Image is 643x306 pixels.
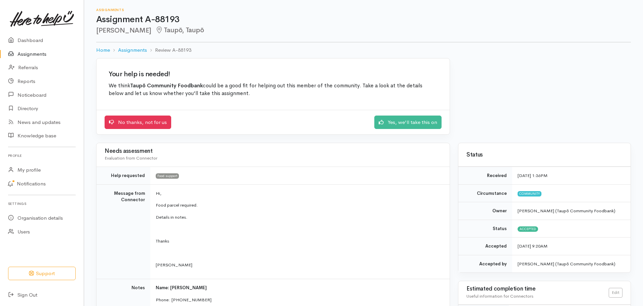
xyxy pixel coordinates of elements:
[518,226,538,232] span: Accepted
[8,199,76,208] h6: Settings
[458,202,512,220] td: Owner
[458,255,512,272] td: Accepted by
[96,8,631,12] h6: Assignments
[118,46,147,54] a: Assignments
[156,262,442,268] p: [PERSON_NAME]
[96,42,631,58] nav: breadcrumb
[518,191,541,196] span: Community
[155,26,204,34] span: Taupō, Taupō
[105,116,171,129] a: No thanks, not for us
[147,46,191,54] li: Review A-88193
[156,173,179,179] span: Food support
[466,286,609,292] h3: Estimated completion time
[156,238,442,245] p: Thanks
[156,190,442,197] p: Hi,
[156,214,442,221] p: Details in notes.
[96,15,631,25] h1: Assignment A-88193
[109,71,438,78] h2: Your help is needed!
[156,285,207,291] span: Name: [PERSON_NAME]
[458,184,512,202] td: Circumstance
[109,82,438,98] p: We think could be a good fit for helping out this member of the community. Take a look at the det...
[518,208,615,214] span: [PERSON_NAME] (Taupō Community Foodbank)
[458,167,512,185] td: Received
[609,288,622,298] a: Edit
[8,267,76,280] button: Support
[518,243,547,249] time: [DATE] 9:20AM
[8,151,76,160] h6: Profile
[458,220,512,237] td: Status
[97,184,150,279] td: Message from Connector
[97,167,150,185] td: Help requested
[105,155,157,161] span: Evaluation from Connector
[466,152,622,158] h3: Status
[96,27,631,34] h2: [PERSON_NAME]
[512,255,631,272] td: [PERSON_NAME] (Taupō Community Foodbank)
[156,202,442,209] p: Food parcel required.
[466,293,533,299] span: Useful information for Connectors
[374,116,442,129] a: Yes, we'll take this on
[458,237,512,255] td: Accepted
[96,46,110,54] a: Home
[105,148,442,155] h3: Needs assessment
[156,297,442,303] p: Phone: [PHONE_NUMBER]
[130,82,203,89] b: Taupō Community Foodbank
[518,173,547,178] time: [DATE] 1:36PM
